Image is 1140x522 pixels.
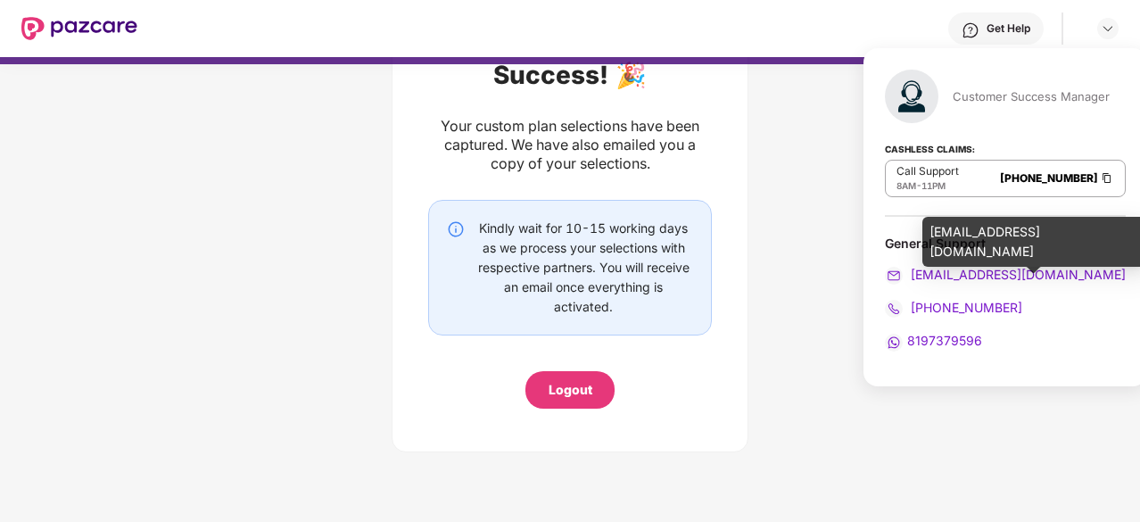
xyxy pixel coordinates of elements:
img: svg+xml;base64,PHN2ZyB4bWxucz0iaHR0cDovL3d3dy53My5vcmcvMjAwMC9zdmciIHdpZHRoPSIyMCIgaGVpZ2h0PSIyMC... [885,267,903,285]
div: Your custom plan selections have been captured. We have also emailed you a copy of your selections. [428,117,712,173]
img: svg+xml;base64,PHN2ZyBpZD0iSW5mby0yMHgyMCIgeG1sbnM9Imh0dHA6Ly93d3cudzMub3JnLzIwMDAvc3ZnIiB3aWR0aD... [447,220,465,238]
img: svg+xml;base64,PHN2ZyBpZD0iRHJvcGRvd24tMzJ4MzIiIHhtbG5zPSJodHRwOi8vd3d3LnczLm9yZy8yMDAwL3N2ZyIgd2... [1101,21,1115,36]
img: svg+xml;base64,PHN2ZyB4bWxucz0iaHR0cDovL3d3dy53My5vcmcvMjAwMC9zdmciIHhtbG5zOnhsaW5rPSJodHRwOi8vd3... [885,70,938,123]
span: 8AM [896,180,916,191]
div: Customer Success Manager [953,88,1110,104]
div: Kindly wait for 10-15 working days as we process your selections with respective partners. You wi... [474,219,693,317]
p: Call Support [896,164,959,178]
span: 8197379596 [907,333,982,348]
img: Clipboard Icon [1100,170,1114,186]
div: Get Help [987,21,1030,36]
a: [EMAIL_ADDRESS][DOMAIN_NAME] [885,267,1126,282]
div: Success! 🎉 [428,60,712,90]
span: 11PM [921,180,946,191]
span: [PHONE_NUMBER] [907,300,1022,315]
a: [PHONE_NUMBER] [1000,171,1098,185]
div: General Support [885,235,1126,352]
a: 8197379596 [885,333,982,348]
strong: Cashless Claims: [885,138,975,158]
span: [EMAIL_ADDRESS][DOMAIN_NAME] [907,267,1126,282]
img: svg+xml;base64,PHN2ZyBpZD0iSGVscC0zMngzMiIgeG1sbnM9Imh0dHA6Ly93d3cudzMub3JnLzIwMDAvc3ZnIiB3aWR0aD... [962,21,979,39]
div: Logout [549,380,592,400]
img: svg+xml;base64,PHN2ZyB4bWxucz0iaHR0cDovL3d3dy53My5vcmcvMjAwMC9zdmciIHdpZHRoPSIyMCIgaGVpZ2h0PSIyMC... [885,334,903,352]
a: [PHONE_NUMBER] [885,300,1022,315]
div: - [896,178,959,193]
img: svg+xml;base64,PHN2ZyB4bWxucz0iaHR0cDovL3d3dy53My5vcmcvMjAwMC9zdmciIHdpZHRoPSIyMCIgaGVpZ2h0PSIyMC... [885,300,903,318]
img: New Pazcare Logo [21,17,137,40]
div: General Support [885,235,1126,252]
